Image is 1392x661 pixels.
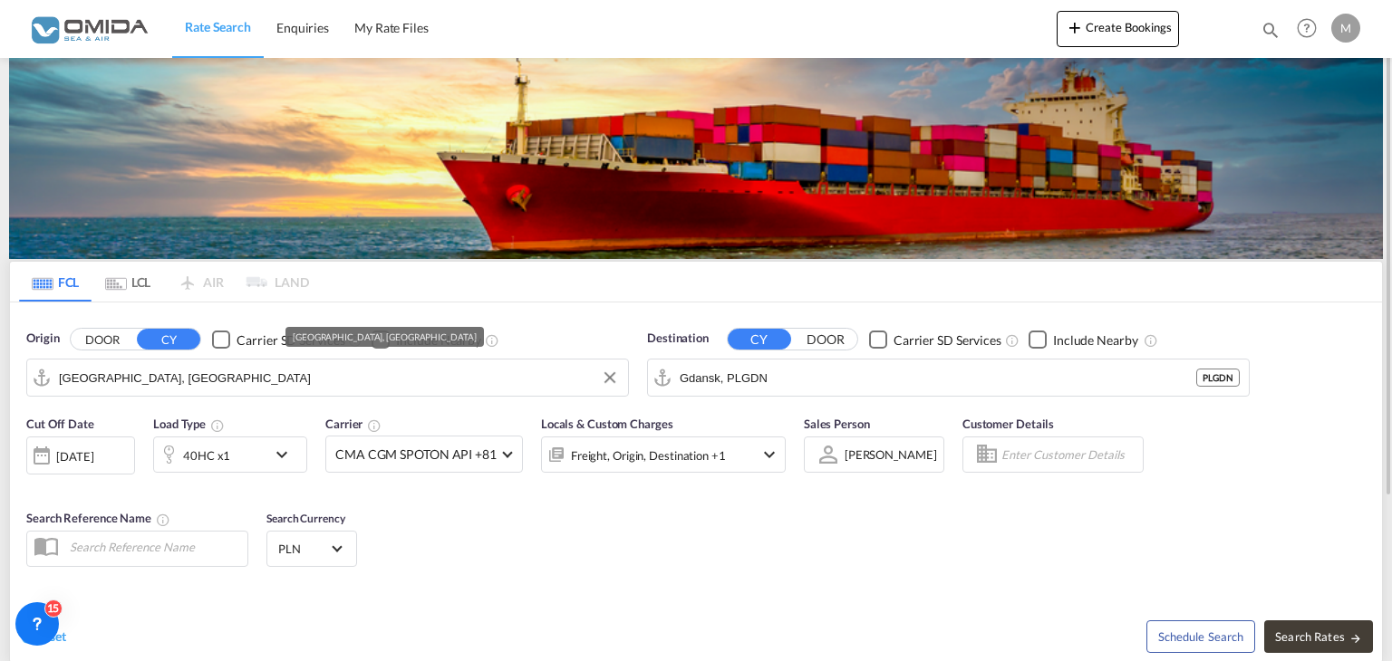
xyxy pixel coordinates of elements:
[1261,20,1281,40] md-icon: icon-magnify
[59,364,619,391] input: Search by Port
[869,330,1001,349] md-checkbox: Checkbox No Ink
[185,19,251,34] span: Rate Search
[293,327,476,347] div: [GEOGRAPHIC_DATA], [GEOGRAPHIC_DATA]
[1291,13,1322,43] span: Help
[367,418,382,433] md-icon: The selected Trucker/Carrierwill be displayed in the rate results If the rates are from another f...
[210,418,225,433] md-icon: icon-information-outline
[794,330,857,350] button: DOOR
[962,417,1054,431] span: Customer Details
[372,330,481,349] md-checkbox: Checkbox No Ink
[61,533,247,560] input: Search Reference Name
[26,473,40,497] md-datepicker: Select
[35,628,66,644] span: Reset
[648,359,1249,396] md-input-container: Gdansk, PLGDN
[894,331,1001,350] div: Carrier SD Services
[541,417,673,431] span: Locals & Custom Charges
[843,442,939,468] md-select: Sales Person: MARIUSZ MORGIEWICZ
[647,330,709,348] span: Destination
[759,444,780,465] md-icon: icon-chevron-down
[27,8,150,49] img: 459c566038e111ed959c4fc4f0a4b274.png
[26,417,94,431] span: Cut Off Date
[1064,16,1086,38] md-icon: icon-plus 400-fg
[1261,20,1281,47] div: icon-magnify
[1029,330,1138,349] md-checkbox: Checkbox No Ink
[354,20,429,35] span: My Rate Files
[1291,13,1331,45] div: Help
[1331,14,1360,43] div: M
[276,20,329,35] span: Enquiries
[19,627,66,647] div: icon-refreshReset
[183,443,230,468] div: 40HC x1
[26,511,170,525] span: Search Reference Name
[212,330,344,349] md-checkbox: Checkbox No Ink
[596,364,623,391] button: Clear Input
[137,329,200,350] button: CY
[9,58,1383,259] img: LCL+%26+FCL+BACKGROUND.png
[19,262,92,302] md-tab-item: FCL
[485,333,499,348] md-icon: Unchecked: Ignores neighbouring ports when fetching rates.Checked : Includes neighbouring ports w...
[1146,620,1255,653] button: Note: By default Schedule search will only considerorigin ports, destination ports and cut off da...
[1144,333,1158,348] md-icon: Unchecked: Ignores neighbouring ports when fetching rates.Checked : Includes neighbouring ports w...
[571,443,726,468] div: Freight Origin Destination Factory Stuffing
[271,444,302,465] md-icon: icon-chevron-down
[92,262,164,302] md-tab-item: LCL
[804,417,870,431] span: Sales Person
[237,331,344,350] div: Carrier SD Services
[325,417,382,431] span: Carrier
[276,535,347,561] md-select: Select Currency: zł PLNPoland Zloty
[1005,333,1020,348] md-icon: Unchecked: Search for CY (Container Yard) services for all selected carriers.Checked : Search for...
[845,447,937,462] div: [PERSON_NAME]
[1275,629,1362,644] span: Search Rates
[1196,369,1240,387] div: PLGDN
[1001,441,1137,468] input: Enter Customer Details
[153,417,225,431] span: Load Type
[278,541,329,557] span: PLN
[19,262,309,302] md-pagination-wrapper: Use the left and right arrow keys to navigate between tabs
[1349,632,1362,645] md-icon: icon-arrow-right
[26,330,59,348] span: Origin
[1264,620,1373,653] button: Search Ratesicon-arrow-right
[541,436,786,473] div: Freight Origin Destination Factory Stuffingicon-chevron-down
[680,364,1196,391] input: Search by Port
[71,330,134,350] button: DOOR
[156,513,170,527] md-icon: Your search will be saved by the below given name
[27,359,628,396] md-input-container: Shanghai, CNSHA
[153,436,307,473] div: 40HC x1icon-chevron-down
[26,436,135,474] div: [DATE]
[728,329,791,350] button: CY
[335,445,497,464] span: CMA CGM SPOTON API +81
[266,512,345,525] span: Search Currency
[56,448,93,465] div: [DATE]
[1053,331,1138,350] div: Include Nearby
[1057,11,1179,47] button: icon-plus 400-fgCreate Bookings
[19,629,35,646] md-icon: icon-refresh
[10,302,1382,661] div: Origin DOOR CY Checkbox No InkUnchecked: Search for CY (Container Yard) services for all selected...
